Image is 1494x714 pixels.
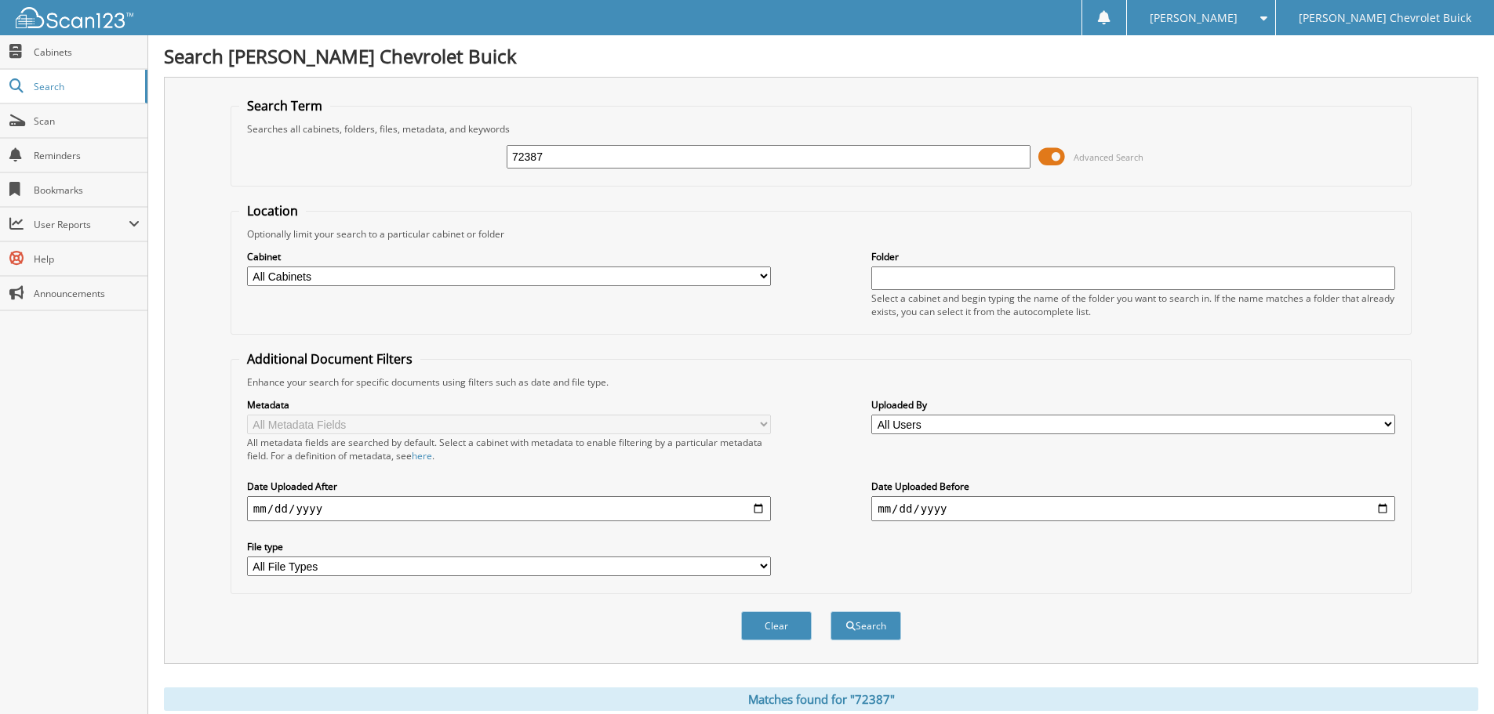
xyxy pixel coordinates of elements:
[34,252,140,266] span: Help
[412,449,432,462] a: here
[34,183,140,197] span: Bookmarks
[247,398,771,411] label: Metadata
[871,398,1395,411] label: Uploaded By
[247,436,771,462] div: All metadata fields are searched by default. Select a cabinet with metadata to enable filtering b...
[239,375,1403,389] div: Enhance your search for specific documents using filters such as date and file type.
[239,350,420,368] legend: Additional Document Filters
[239,227,1403,241] div: Optionally limit your search to a particular cabinet or folder
[1299,13,1471,23] span: [PERSON_NAME] Chevrolet Buick
[247,480,771,493] label: Date Uploaded After
[871,250,1395,263] label: Folder
[1150,13,1238,23] span: [PERSON_NAME]
[34,45,140,59] span: Cabinets
[871,496,1395,521] input: end
[164,43,1478,69] h1: Search [PERSON_NAME] Chevrolet Buick
[871,292,1395,318] div: Select a cabinet and begin typing the name of the folder you want to search in. If the name match...
[247,496,771,521] input: start
[34,114,140,128] span: Scan
[1074,151,1143,163] span: Advanced Search
[34,218,129,231] span: User Reports
[164,687,1478,711] div: Matches found for "72387"
[871,480,1395,493] label: Date Uploaded Before
[239,202,306,219] legend: Location
[34,80,137,93] span: Search
[247,250,771,263] label: Cabinet
[34,149,140,162] span: Reminders
[247,540,771,553] label: File type
[239,97,330,114] legend: Search Term
[16,7,133,28] img: scan123-logo-white.svg
[239,122,1403,136] div: Searches all cabinets, folders, files, metadata, and keywords
[741,611,812,640] button: Clear
[831,611,901,640] button: Search
[34,287,140,300] span: Announcements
